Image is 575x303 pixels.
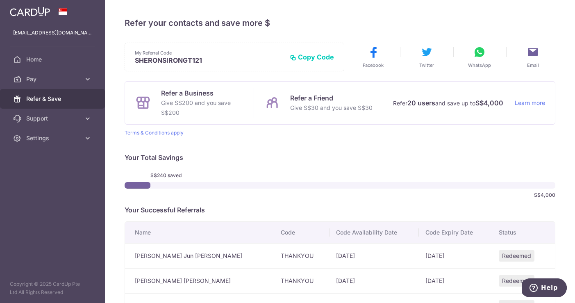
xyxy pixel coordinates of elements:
[26,95,80,103] span: Refer & Save
[274,268,330,293] td: THANKYOU
[125,153,555,162] p: Your Total Savings
[125,243,274,268] td: [PERSON_NAME] Jun [PERSON_NAME]
[419,243,492,268] td: [DATE]
[290,53,334,61] button: Copy Code
[125,222,274,243] th: Name
[492,222,555,243] th: Status
[13,29,92,37] p: [EMAIL_ADDRESS][DOMAIN_NAME]
[10,7,50,16] img: CardUp
[330,243,419,268] td: [DATE]
[515,98,545,108] a: Learn more
[161,88,244,98] p: Refer a Business
[419,268,492,293] td: [DATE]
[19,6,36,13] span: Help
[125,205,555,215] p: Your Successful Referrals
[509,46,557,68] button: Email
[468,62,491,68] span: WhatsApp
[125,16,555,30] h4: Refer your contacts and save more $
[402,46,451,68] button: Twitter
[393,98,508,108] p: Refer and save up to
[135,56,283,64] p: SHERONSIRONGT121
[26,75,80,83] span: Pay
[150,172,193,179] span: S$240 saved
[125,268,274,293] td: [PERSON_NAME] [PERSON_NAME]
[330,222,419,243] th: Code Availability Date
[534,192,555,198] span: S$4,000
[125,130,184,136] a: Terms & Conditions apply
[135,50,283,56] p: My Referral Code
[274,243,330,268] td: THANKYOU
[161,98,244,118] p: Give S$200 and you save S$200
[499,250,534,262] span: Redeemed
[274,222,330,243] th: Code
[330,268,419,293] td: [DATE]
[290,93,373,103] p: Refer a Friend
[475,98,503,108] strong: S$4,000
[26,55,80,64] span: Home
[455,46,504,68] button: WhatsApp
[419,222,492,243] th: Code Expiry Date
[499,275,534,287] span: Redeemed
[363,62,384,68] span: Facebook
[349,46,398,68] button: Facebook
[522,278,567,299] iframe: Opens a widget where you can find more information
[26,114,80,123] span: Support
[290,103,373,113] p: Give S$30 and you save S$30
[26,134,80,142] span: Settings
[407,98,435,108] strong: 20 users
[419,62,434,68] span: Twitter
[527,62,539,68] span: Email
